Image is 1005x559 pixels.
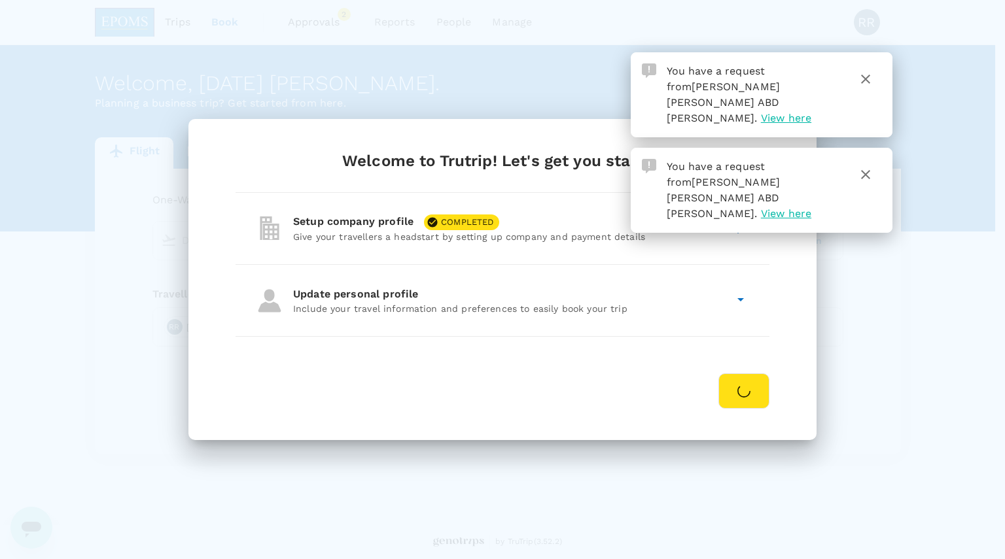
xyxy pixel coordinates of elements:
[667,80,781,124] span: [PERSON_NAME] [PERSON_NAME] ABD [PERSON_NAME]
[293,230,728,243] p: Give your travellers a headstart by setting up company and payment details
[236,150,769,171] div: Welcome to Trutrip! Let's get you started
[236,265,769,337] div: personal-profileUpdate personal profileInclude your travel information and preferences to easily ...
[256,215,283,241] img: company-profile
[256,288,283,314] img: personal-profile
[642,159,656,173] img: Approval Request
[667,65,781,124] span: You have a request from .
[293,215,424,228] span: Setup company profile
[761,112,811,124] span: View here
[436,216,499,229] span: COMPLETED
[236,193,769,264] div: company-profileSetup company profileCOMPLETEDGive your travellers a headstart by setting up compa...
[293,302,728,315] p: Include your travel information and preferences to easily book your trip
[642,63,656,78] img: Approval Request
[761,207,811,220] span: View here
[293,288,429,300] span: Update personal profile
[667,176,781,220] span: [PERSON_NAME] [PERSON_NAME] ABD [PERSON_NAME]
[667,160,781,220] span: You have a request from .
